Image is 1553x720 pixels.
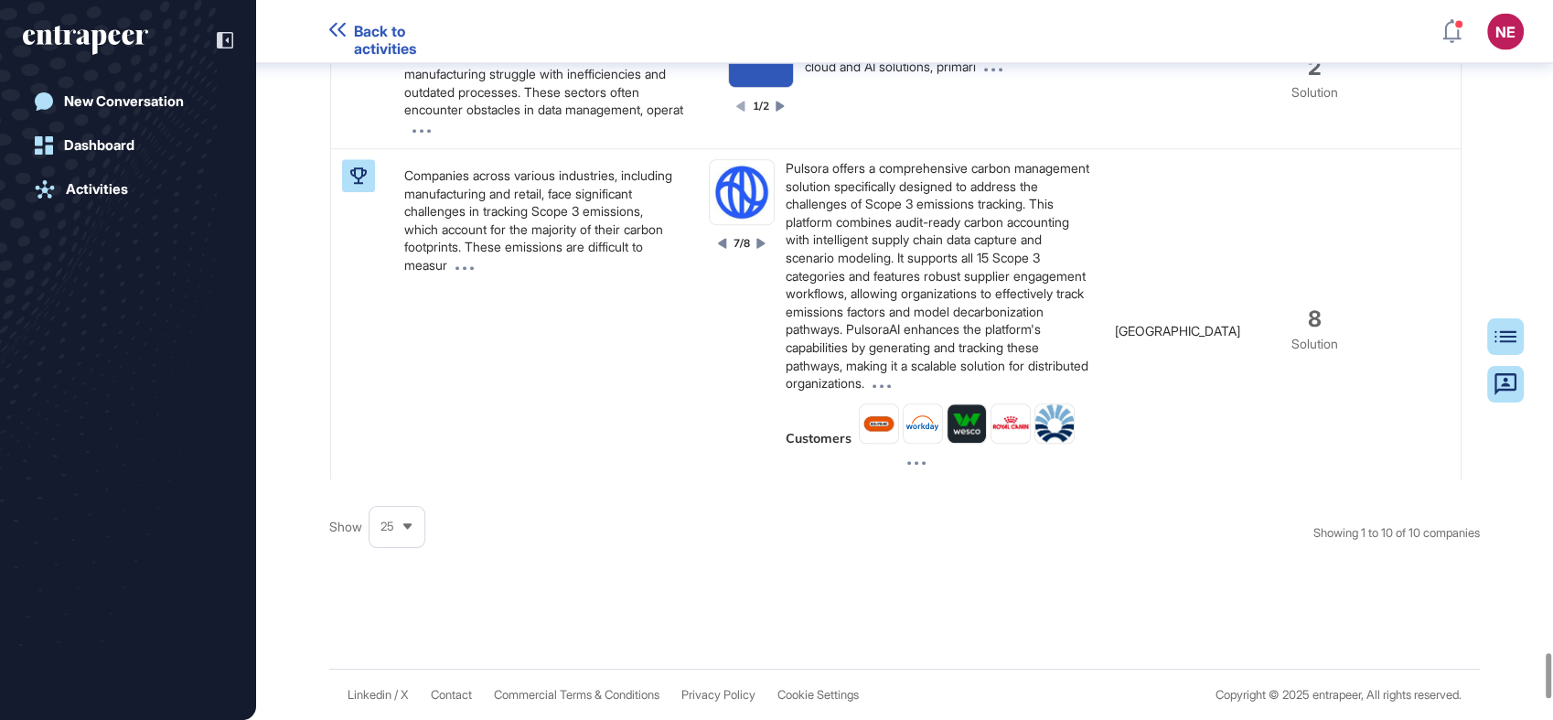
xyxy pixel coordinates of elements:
[1216,688,1462,702] div: Copyright © 2025 entrapeer, All rights reserved.
[23,83,233,120] a: New Conversation
[786,160,1093,393] div: Pulsora offers a comprehensive carbon management solution specifically designed to address the ch...
[1035,404,1074,443] img: Pernod Ricard-logo
[786,430,851,448] span: Customers
[64,93,184,110] div: New Conversation
[329,23,469,40] a: Back to activities
[991,404,1030,443] img: Royal Canin-logo
[1259,149,1369,515] div: Solution
[1487,14,1524,50] button: NE
[1308,61,1322,75] span: 2
[431,688,472,702] span: Contact
[948,404,986,443] img: WESCO International-logo
[66,181,128,198] div: Activities
[394,688,398,702] span: /
[401,688,409,702] a: X
[404,167,680,275] p: Companies across various industries, including manufacturing and retail, face significant challen...
[329,520,362,534] span: Show
[734,237,750,253] div: 7/8
[1313,521,1480,544] div: Showing 1 to 10 of 10 companies
[1259,12,1369,149] div: Solution
[23,26,148,55] div: entrapeer-logo
[64,137,134,154] div: Dashboard
[860,404,898,443] img: Bouygues-logo
[494,688,659,702] a: Commercial Terms & Conditions
[23,127,233,164] a: Dashboard
[710,161,774,225] img: Watershed-logo
[753,100,769,115] div: 1/2
[23,171,233,208] a: Activities
[777,688,859,702] a: Cookie Settings
[805,23,1094,77] div: Microsoft has developed a robust technological infrastructure that includes a diverse portfolio o...
[348,688,391,702] a: Linkedin
[380,520,394,533] span: 25
[904,414,942,434] img: WORKDAY-logo
[756,47,766,65] div: A
[681,688,755,702] a: Privacy Policy
[353,23,469,58] span: Back to activities
[1115,323,1240,341] span: [GEOGRAPHIC_DATA]
[404,30,699,138] p: The deep tech market faces significant challenges as industries such as healthcare, finance, and ...
[1308,313,1322,327] span: 8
